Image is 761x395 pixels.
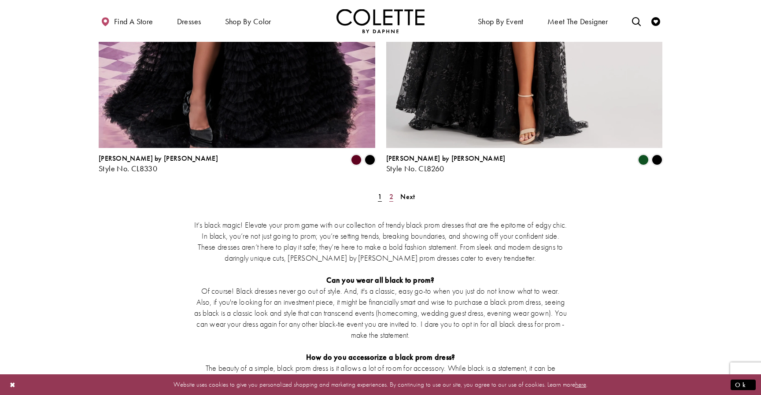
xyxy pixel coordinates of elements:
[193,219,568,263] p: It’s black magic! Elevate your prom game with our collection of trendy black prom dresses that ar...
[731,379,756,390] button: Submit Dialog
[547,17,608,26] span: Meet the designer
[99,155,218,173] div: Colette by Daphne Style No. CL8330
[389,192,393,201] span: 2
[630,9,643,33] a: Toggle search
[387,190,396,203] a: Page 2
[99,163,157,174] span: Style No. CL8330
[99,9,155,33] a: Find a store
[386,155,506,173] div: Colette by Daphne Style No. CL8260
[398,190,417,203] a: Next Page
[378,192,382,201] span: 1
[545,9,610,33] a: Meet the designer
[225,17,271,26] span: Shop by color
[575,380,586,389] a: here
[177,17,201,26] span: Dresses
[306,352,455,362] strong: How do you accessorize a black prom dress?
[5,377,20,392] button: Close Dialog
[175,9,203,33] span: Dresses
[386,163,444,174] span: Style No. CL8260
[63,379,698,391] p: Website uses cookies to give you personalized shopping and marketing experiences. By continuing t...
[336,9,425,33] a: Visit Home Page
[351,155,362,165] i: Bordeaux
[638,155,649,165] i: Evergreen
[375,190,384,203] span: Current Page
[99,154,218,163] span: [PERSON_NAME] by [PERSON_NAME]
[649,9,662,33] a: Check Wishlist
[476,9,526,33] span: Shop By Event
[326,275,434,285] strong: Can you wear all black to prom?
[652,155,662,165] i: Black
[114,17,153,26] span: Find a store
[386,154,506,163] span: [PERSON_NAME] by [PERSON_NAME]
[193,285,568,340] p: Of course! Black dresses never go out of style. And, it's a classic, easy go-to when you just do ...
[478,17,524,26] span: Shop By Event
[400,192,415,201] span: Next
[365,155,375,165] i: Black
[223,9,273,33] span: Shop by color
[336,9,425,33] img: Colette by Daphne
